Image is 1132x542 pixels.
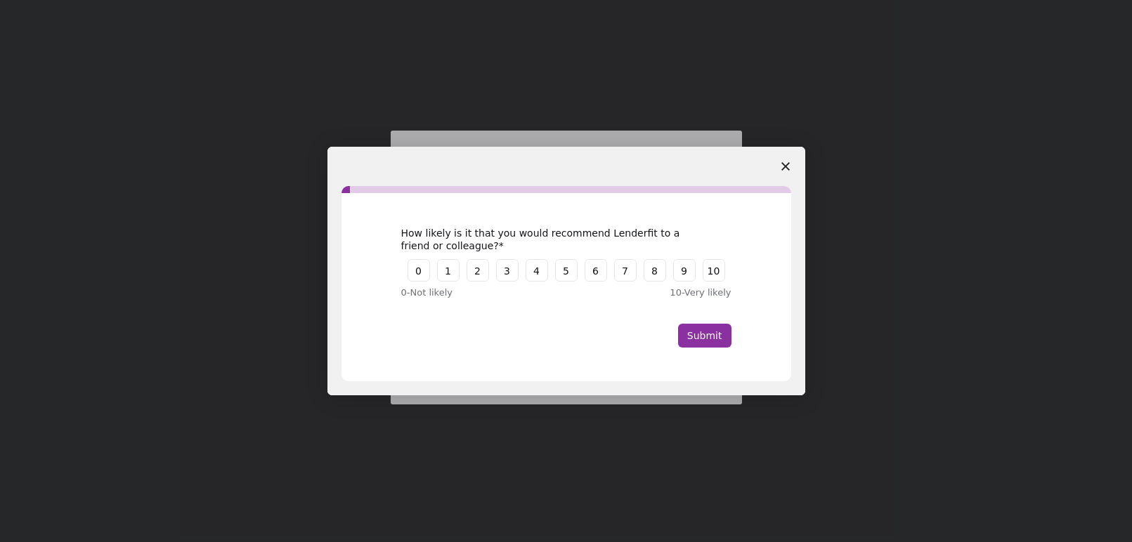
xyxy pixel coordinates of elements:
button: 8 [644,259,666,282]
div: How likely is it that you would recommend Lenderfit to a friend or colleague? [401,227,710,252]
button: Submit [678,324,731,348]
button: 9 [673,259,696,282]
div: 10 - Very likely [605,286,731,300]
button: 4 [526,259,548,282]
button: 3 [496,259,519,282]
div: 0 - Not likely [401,286,528,300]
button: 1 [437,259,460,282]
button: 0 [408,259,430,282]
span: Close survey [766,147,805,186]
button: 10 [703,259,725,282]
button: 7 [614,259,637,282]
button: 6 [585,259,607,282]
button: 2 [467,259,489,282]
button: 5 [555,259,578,282]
